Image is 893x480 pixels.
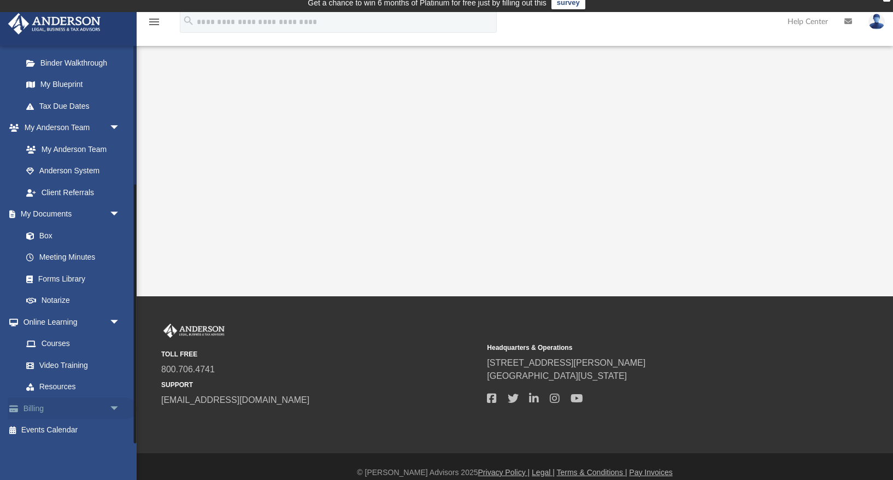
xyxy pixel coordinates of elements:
a: 800.706.4741 [161,365,215,374]
small: TOLL FREE [161,349,479,359]
a: menu [148,21,161,28]
a: Forms Library [15,268,126,290]
a: Billingarrow_drop_down [8,397,137,419]
a: My Blueprint [15,74,131,96]
a: Video Training [15,354,126,376]
a: Binder Walkthrough [15,52,137,74]
small: SUPPORT [161,380,479,390]
a: [STREET_ADDRESS][PERSON_NAME] [487,358,645,367]
img: Anderson Advisors Platinum Portal [161,324,227,338]
img: User Pic [868,14,885,30]
a: [EMAIL_ADDRESS][DOMAIN_NAME] [161,395,309,405]
a: My Anderson Team [15,138,126,160]
i: search [183,15,195,27]
a: Legal | [532,468,555,477]
a: Tax Due Dates [15,95,137,117]
a: Courses [15,333,131,355]
a: Pay Invoices [629,468,672,477]
a: Client Referrals [15,182,131,203]
span: arrow_drop_down [109,311,131,333]
a: Anderson System [15,160,131,182]
small: Headquarters & Operations [487,343,805,353]
a: Resources [15,376,131,398]
div: © [PERSON_NAME] Advisors 2025 [137,467,893,478]
i: menu [148,15,161,28]
img: Anderson Advisors Platinum Portal [5,13,104,34]
a: Box [15,225,126,247]
a: Terms & Conditions | [557,468,627,477]
span: arrow_drop_down [109,397,131,420]
a: Notarize [15,290,131,312]
a: [GEOGRAPHIC_DATA][US_STATE] [487,371,627,381]
a: Meeting Minutes [15,247,131,268]
a: Privacy Policy | [478,468,530,477]
span: arrow_drop_down [109,203,131,226]
a: My Documentsarrow_drop_down [8,203,131,225]
span: arrow_drop_down [109,117,131,139]
a: Events Calendar [8,419,137,441]
a: My Anderson Teamarrow_drop_down [8,117,131,139]
a: Online Learningarrow_drop_down [8,311,131,333]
